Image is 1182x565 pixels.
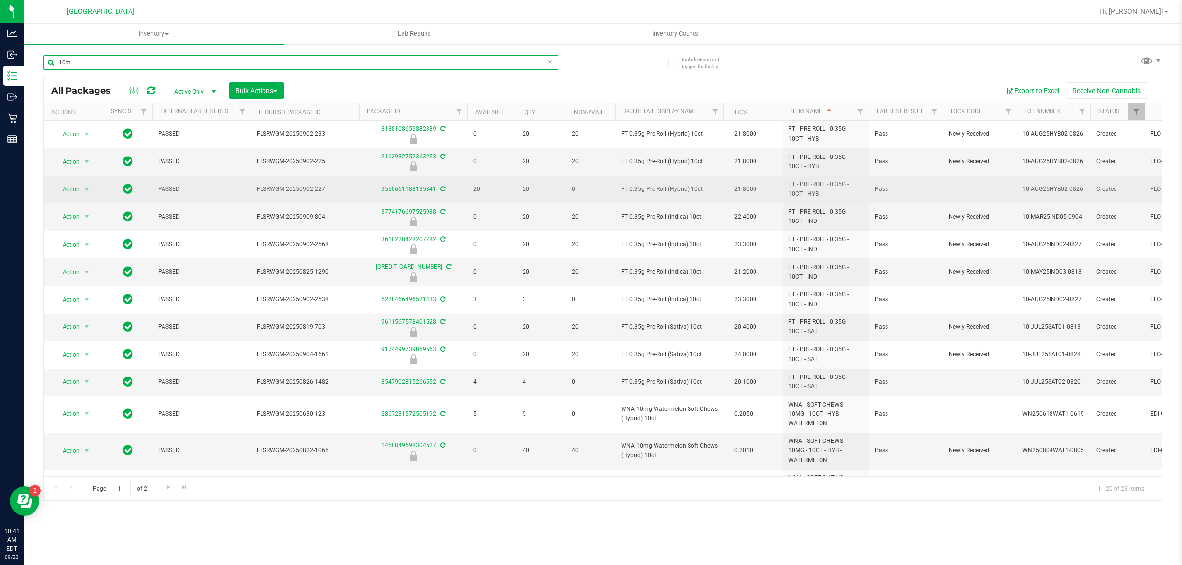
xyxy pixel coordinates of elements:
span: 20.4000 [729,320,761,334]
span: FT 0.35g Pre-Roll (Indica) 10ct [621,240,718,249]
span: Hi, [PERSON_NAME]! [1099,7,1163,15]
span: Bulk Actions [235,87,277,94]
a: Go to the next page [162,481,176,494]
span: 24.0000 [729,347,761,362]
span: Sync from Compliance System [439,126,445,132]
span: 20 [523,212,560,221]
span: WN250804WAT1-0805 [1022,446,1084,455]
iframe: Resource center unread badge [29,485,41,497]
span: Sync from Compliance System [439,153,445,160]
span: 20 [523,350,560,359]
inline-svg: Retail [7,113,17,123]
span: In Sync [123,210,133,223]
span: Sync from Compliance System [439,236,445,243]
span: Action [54,238,80,251]
span: FT 0.35g Pre-Roll (Indica) 10ct [621,267,718,277]
span: 20.1000 [729,375,761,389]
span: Created [1096,212,1139,221]
a: 9611567578401528 [381,318,436,325]
a: 9174499739859563 [381,346,436,353]
span: 10-JUL25SAT02-0820 [1022,377,1084,387]
a: Lock Code [951,108,982,115]
span: Action [54,320,80,334]
a: 1450849698304527 [381,442,436,449]
a: Available [475,109,505,116]
inline-svg: Analytics [7,29,17,38]
span: In Sync [123,265,133,279]
span: WNA - SOFT CHEWS - 10MG - 10CT - HYB - WATERMELON [788,437,863,465]
span: 0 [473,129,511,139]
span: Lab Results [385,30,444,38]
span: Created [1096,322,1139,332]
span: 0 [473,212,511,221]
span: Pass [875,129,937,139]
span: 0 [572,409,609,419]
span: Created [1096,129,1139,139]
inline-svg: Outbound [7,92,17,102]
a: Filter [1074,103,1090,120]
span: Sync from Compliance System [439,208,445,215]
span: 23.3000 [729,237,761,251]
span: PASSED [158,322,245,332]
span: Created [1096,446,1139,455]
p: 09/23 [4,553,19,561]
a: 3610228428207782 [381,236,436,243]
a: 2867281572505192 [381,410,436,417]
div: Newly Received [358,217,469,226]
span: Sync from Compliance System [439,410,445,417]
span: FLSRWGM-20250902-2538 [257,295,353,304]
span: Created [1096,240,1139,249]
span: select [81,155,93,169]
span: 0 [473,157,511,166]
span: 10-MAY25IND03-0818 [1022,267,1084,277]
span: select [81,238,93,251]
span: 21.2000 [729,265,761,279]
span: 23.3000 [729,292,761,307]
span: Action [54,444,80,458]
span: 0.2010 [729,443,758,458]
span: 5 [473,409,511,419]
span: 20 [523,185,560,194]
span: PASSED [158,129,245,139]
span: Created [1096,267,1139,277]
button: Receive Non-Cannabis [1066,82,1147,99]
a: Sync Status [111,108,149,115]
span: 20 [572,322,609,332]
span: All Packages [51,85,121,96]
span: Created [1096,377,1139,387]
span: select [81,127,93,141]
button: Bulk Actions [229,82,284,99]
span: 21.8000 [729,182,761,196]
span: Inventory Counts [639,30,712,38]
span: select [81,265,93,279]
div: Newly Received [358,354,469,364]
span: 0 [473,267,511,277]
a: Status [1098,108,1119,115]
div: Newly Received [358,327,469,337]
div: Actions [51,109,99,116]
span: 40 [572,446,609,455]
a: 5228466496521433 [381,296,436,303]
div: Newly Received [358,161,469,171]
span: 40 [523,446,560,455]
span: FT - PRE-ROLL - 0.35G - 10CT - SAT [788,317,863,336]
a: External Lab Test Result [160,108,237,115]
span: select [81,293,93,307]
inline-svg: Reports [7,134,17,144]
span: Action [54,127,80,141]
span: WNA 10mg Watermelon Soft Chews (Hybrid) 10ct [621,441,718,460]
span: Created [1096,350,1139,359]
span: Newly Received [949,322,1011,332]
inline-svg: Inventory [7,71,17,81]
span: Pass [875,377,937,387]
span: Pass [875,157,937,166]
span: 0.2050 [729,407,758,421]
span: Sync from Compliance System [445,263,451,270]
span: FLSRWGM-20250904-1661 [257,350,353,359]
span: PASSED [158,240,245,249]
span: Clear [546,55,553,68]
span: 20 [572,267,609,277]
span: 0 [572,377,609,387]
a: 9550661188135341 [381,186,436,192]
div: Newly Received [358,451,469,461]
